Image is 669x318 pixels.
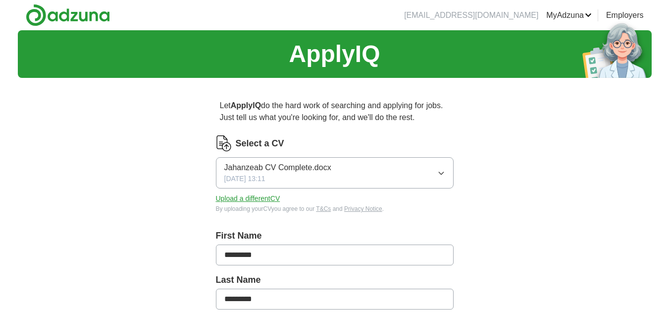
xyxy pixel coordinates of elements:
div: By uploading your CV you agree to our and . [216,204,454,213]
li: [EMAIL_ADDRESS][DOMAIN_NAME] [404,9,538,21]
p: Let do the hard work of searching and applying for jobs. Just tell us what you're looking for, an... [216,96,454,127]
a: Privacy Notice [344,205,382,212]
img: CV Icon [216,135,232,151]
button: Jahanzeab CV Complete.docx[DATE] 13:11 [216,157,454,189]
span: Jahanzeab CV Complete.docx [224,162,331,174]
span: [DATE] 13:11 [224,174,265,184]
a: T&Cs [316,205,331,212]
a: Employers [606,9,644,21]
button: Upload a differentCV [216,193,280,204]
h1: ApplyIQ [289,36,380,72]
a: MyAdzuna [546,9,592,21]
label: Select a CV [236,137,284,150]
strong: ApplyIQ [231,101,261,110]
img: Adzuna logo [26,4,110,26]
label: First Name [216,229,454,243]
label: Last Name [216,273,454,287]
